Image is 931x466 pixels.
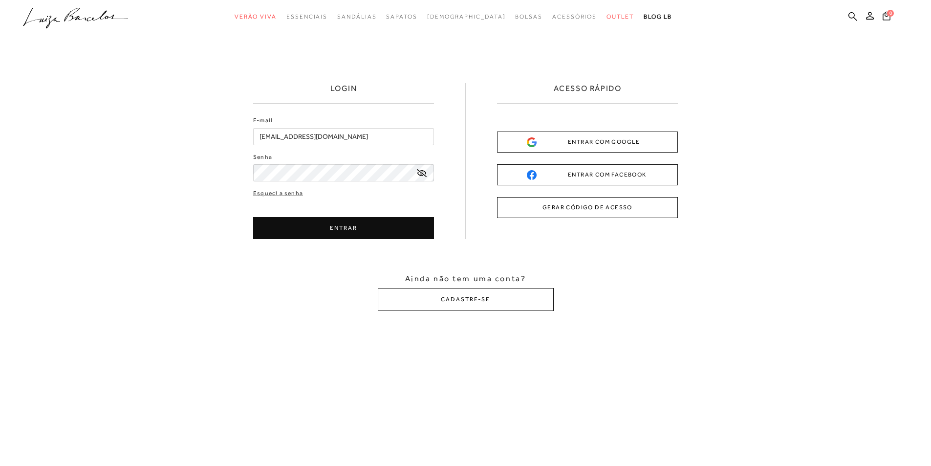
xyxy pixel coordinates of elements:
[378,288,554,311] button: CADASTRE-SE
[887,10,894,17] span: 0
[235,13,277,20] span: Verão Viva
[427,13,506,20] span: [DEMOGRAPHIC_DATA]
[497,197,678,218] button: GERAR CÓDIGO DE ACESSO
[286,8,327,26] a: noSubCategoriesText
[253,217,434,239] button: ENTRAR
[235,8,277,26] a: noSubCategoriesText
[253,116,273,125] label: E-mail
[515,8,542,26] a: noSubCategoriesText
[405,273,526,284] span: Ainda não tem uma conta?
[552,13,597,20] span: Acessórios
[552,8,597,26] a: noSubCategoriesText
[527,137,648,147] div: ENTRAR COM GOOGLE
[253,153,272,162] label: Senha
[253,189,303,198] a: Esqueci a senha
[417,169,427,177] a: exibir senha
[337,13,376,20] span: Sandálias
[386,13,417,20] span: Sapatos
[644,13,672,20] span: BLOG LB
[880,11,893,24] button: 0
[386,8,417,26] a: noSubCategoriesText
[497,164,678,185] button: ENTRAR COM FACEBOOK
[337,8,376,26] a: noSubCategoriesText
[427,8,506,26] a: noSubCategoriesText
[644,8,672,26] a: BLOG LB
[527,170,648,180] div: ENTRAR COM FACEBOOK
[330,83,357,104] h1: LOGIN
[515,13,542,20] span: Bolsas
[253,128,434,145] input: E-mail
[606,13,634,20] span: Outlet
[606,8,634,26] a: noSubCategoriesText
[286,13,327,20] span: Essenciais
[497,132,678,153] button: ENTRAR COM GOOGLE
[554,83,622,104] h2: ACESSO RÁPIDO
